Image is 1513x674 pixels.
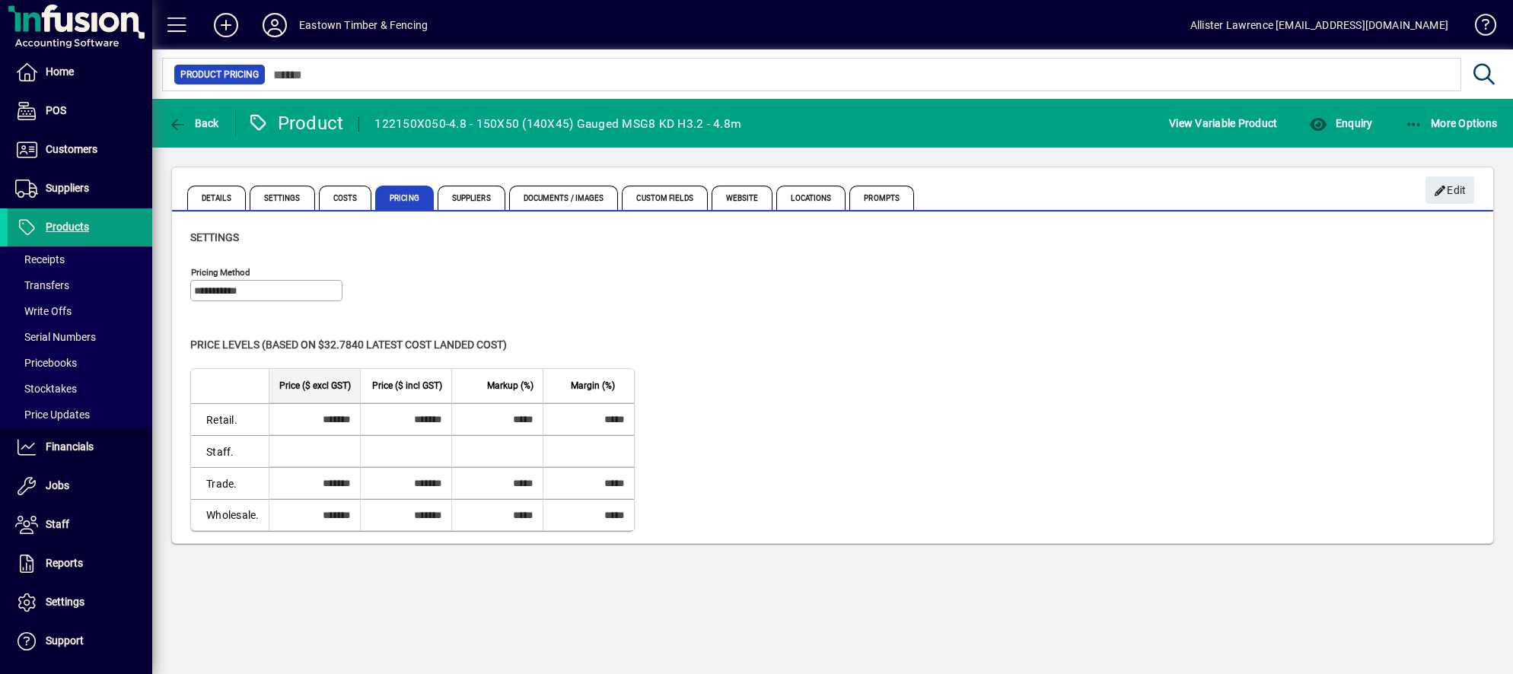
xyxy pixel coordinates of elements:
a: POS [8,92,152,130]
span: Pricebooks [15,357,77,369]
a: Serial Numbers [8,324,152,350]
span: Serial Numbers [15,331,96,343]
a: Reports [8,545,152,583]
td: Staff. [191,435,269,467]
span: Documents / Images [509,186,619,210]
button: Enquiry [1305,110,1376,137]
span: Costs [319,186,372,210]
span: Transfers [15,279,69,291]
span: Product Pricing [180,67,259,82]
span: Price levels (based on $32.7840 Latest cost landed cost) [190,339,507,351]
span: Staff [46,518,69,530]
button: Profile [250,11,299,39]
div: Product [247,111,344,135]
span: Settings [250,186,315,210]
button: More Options [1401,110,1502,137]
span: Receipts [15,253,65,265]
a: Pricebooks [8,350,152,376]
span: Locations [776,186,846,210]
span: Suppliers [438,186,505,210]
button: Add [202,11,250,39]
a: Jobs [8,467,152,505]
div: 122150X050-4.8 - 150X50 (140X45) Gauged MSG8 KD H3.2 - 4.8m [374,112,741,136]
span: Enquiry [1309,117,1372,129]
a: Write Offs [8,298,152,324]
span: Custom Fields [622,186,707,210]
span: Customers [46,143,97,155]
span: Back [168,117,219,129]
mat-label: Pricing method [191,267,250,278]
span: Products [46,221,89,233]
td: Wholesale. [191,499,269,530]
span: Pricing [375,186,434,210]
a: Staff [8,506,152,544]
span: Write Offs [15,305,72,317]
a: Transfers [8,272,152,298]
button: Back [164,110,223,137]
span: Settings [46,596,84,608]
span: Suppliers [46,182,89,194]
a: Settings [8,583,152,622]
span: Website [712,186,773,210]
a: Price Updates [8,402,152,428]
button: View Variable Product [1165,110,1281,137]
span: Financials [46,440,94,453]
a: Financials [8,428,152,466]
span: Price Updates [15,409,90,421]
a: Customers [8,131,152,169]
a: Home [8,53,152,91]
span: Price ($ incl GST) [372,377,442,394]
a: Stocktakes [8,376,152,402]
button: Edit [1425,176,1474,204]
td: Trade. [191,467,269,499]
span: More Options [1405,117,1498,129]
span: POS [46,104,66,116]
span: Stocktakes [15,383,77,395]
span: Prompts [849,186,914,210]
div: Allister Lawrence [EMAIL_ADDRESS][DOMAIN_NAME] [1190,13,1448,37]
span: View Variable Product [1169,111,1277,135]
span: Reports [46,557,83,569]
app-page-header-button: Back [152,110,236,137]
span: Jobs [46,479,69,491]
span: Markup (%) [487,377,534,394]
a: Suppliers [8,170,152,208]
span: Price ($ excl GST) [279,377,351,394]
span: Home [46,65,74,78]
a: Knowledge Base [1464,3,1494,52]
div: Eastown Timber & Fencing [299,13,428,37]
a: Receipts [8,246,152,272]
span: Support [46,634,84,647]
td: Retail. [191,403,269,435]
span: Details [187,186,246,210]
span: Margin (%) [571,377,615,394]
a: Support [8,622,152,660]
span: Settings [190,231,239,243]
span: Edit [1434,178,1467,203]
